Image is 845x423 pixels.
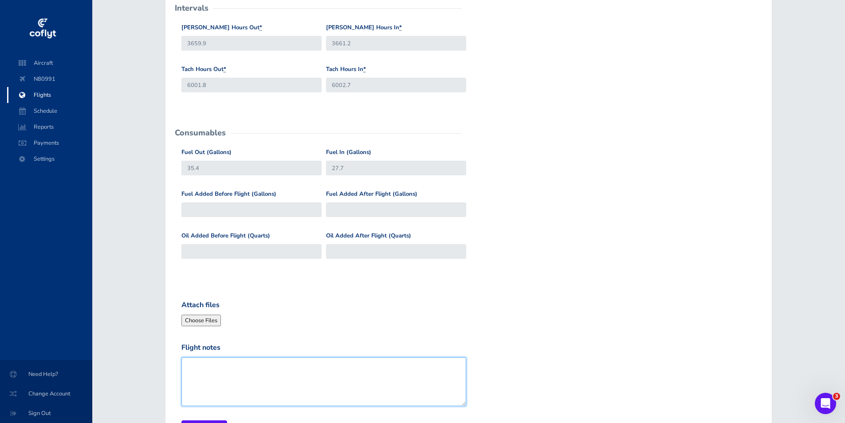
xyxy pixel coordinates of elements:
label: [PERSON_NAME] Hours In [326,23,402,32]
img: coflyt logo [28,16,57,42]
span: Payments [16,135,83,151]
abbr: required [259,24,262,32]
span: Need Help? [11,366,82,382]
label: Fuel Added After Flight (Gallons) [326,190,417,199]
span: N80991 [16,71,83,87]
span: Sign Out [11,405,82,421]
label: Oil Added Before Flight (Quarts) [181,231,270,241]
span: Reports [16,119,83,135]
label: [PERSON_NAME] Hours Out [181,23,262,32]
abbr: required [363,65,366,73]
span: Flights [16,87,83,103]
label: Attach files [181,300,220,311]
label: Oil Added After Flight (Quarts) [326,231,411,241]
label: Fuel Added Before Flight (Gallons) [181,190,276,199]
label: Tach Hours In [326,65,366,74]
iframe: Intercom live chat [815,393,836,414]
label: Fuel Out (Gallons) [181,148,232,157]
abbr: required [399,24,402,32]
label: Fuel In (Gallons) [326,148,371,157]
h2: Intervals [175,4,208,12]
span: Settings [16,151,83,167]
span: 3 [833,393,840,400]
span: Schedule [16,103,83,119]
label: Flight notes [181,342,220,354]
label: Tach Hours Out [181,65,226,74]
abbr: required [224,65,226,73]
span: Aircraft [16,55,83,71]
h2: Consumables [175,129,226,137]
span: Change Account [11,386,82,402]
